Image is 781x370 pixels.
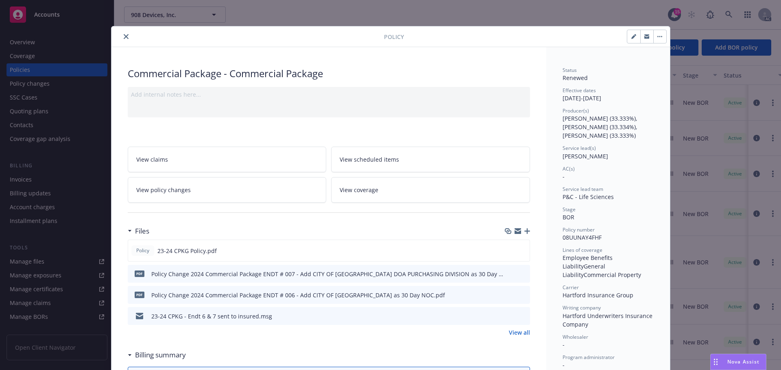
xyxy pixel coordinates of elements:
[563,262,607,279] span: General Liability
[157,247,217,255] span: 23-24 CPKG Policy.pdf
[340,155,399,164] span: View scheduled items
[136,155,168,164] span: View claims
[563,333,588,340] span: Wholesaler
[131,90,527,99] div: Add internal notes here...
[563,145,596,151] span: Service lead(s)
[563,226,595,233] span: Policy number
[563,291,633,299] span: Hartford Insurance Group
[506,312,513,320] button: download file
[519,247,526,255] button: preview file
[563,165,575,172] span: AC(s)
[331,177,530,203] a: View coverage
[563,206,576,213] span: Stage
[563,304,601,311] span: Writing company
[509,328,530,337] a: View all
[711,354,721,370] div: Drag to move
[727,358,759,365] span: Nova Assist
[710,354,766,370] button: Nova Assist
[563,234,602,241] span: 08UUNAY4FHF
[563,254,614,270] span: Employee Benefits Liability
[563,67,577,74] span: Status
[135,270,144,277] span: pdf
[584,271,641,279] span: Commercial Property
[563,354,615,361] span: Program administrator
[563,193,614,201] span: P&C - Life Sciences
[563,107,589,114] span: Producer(s)
[506,247,513,255] button: download file
[563,186,603,193] span: Service lead team
[135,247,151,254] span: Policy
[563,74,588,82] span: Renewed
[519,312,527,320] button: preview file
[563,152,608,160] span: [PERSON_NAME]
[340,186,378,194] span: View coverage
[135,292,144,298] span: pdf
[128,350,186,360] div: Billing summary
[563,87,596,94] span: Effective dates
[135,350,186,360] h3: Billing summary
[563,361,565,369] span: -
[151,270,503,278] div: Policy Change 2024 Commercial Package ENDT # 007 - Add CITY OF [GEOGRAPHIC_DATA] DOA PURCHASING D...
[563,247,602,253] span: Lines of coverage
[563,115,639,139] span: [PERSON_NAME] (33.333%), [PERSON_NAME] (33.334%), [PERSON_NAME] (33.333%)
[563,341,565,348] span: -
[519,291,527,299] button: preview file
[384,32,404,41] span: Policy
[151,312,272,320] div: 23-24 CPKG - Endt 6 & 7 sent to insured.msg
[136,186,191,194] span: View policy changes
[506,270,513,278] button: download file
[563,87,654,102] div: [DATE] - [DATE]
[121,32,131,41] button: close
[128,226,149,236] div: Files
[563,312,654,328] span: Hartford Underwriters Insurance Company
[563,284,579,291] span: Carrier
[563,173,565,180] span: -
[519,270,527,278] button: preview file
[128,147,327,172] a: View claims
[135,226,149,236] h3: Files
[128,67,530,80] div: Commercial Package - Commercial Package
[331,147,530,172] a: View scheduled items
[128,177,327,203] a: View policy changes
[563,213,574,221] span: BOR
[151,291,445,299] div: Policy Change 2024 Commercial Package ENDT # 006 - Add CITY OF [GEOGRAPHIC_DATA] as 30 Day NOC.pdf
[506,291,513,299] button: download file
